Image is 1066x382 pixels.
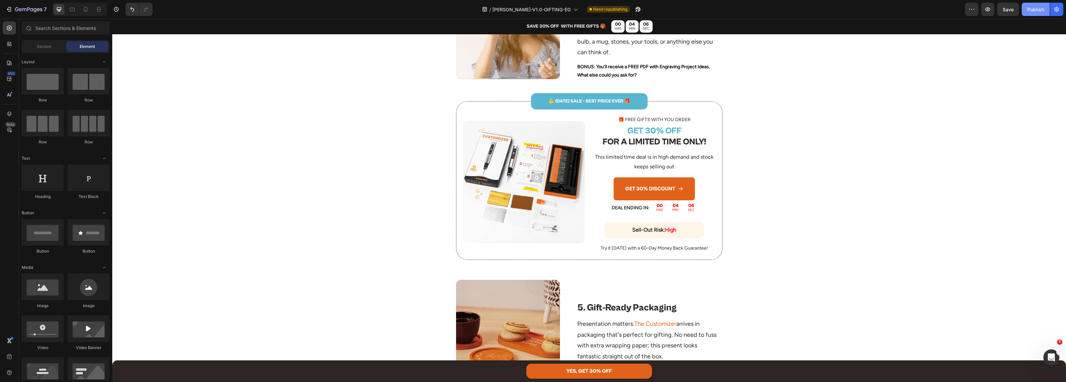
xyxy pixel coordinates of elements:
[22,210,34,216] span: Button
[22,345,64,351] div: Video
[99,57,110,67] span: Toggle open
[464,283,610,296] h2: 5. Gift-Ready Packaging
[126,3,153,16] div: Undo/Redo
[22,303,64,309] div: Image
[22,21,110,35] input: Search Sections & Elements
[560,188,566,194] p: MIN
[68,345,110,351] div: Video Banner
[22,155,30,161] span: Text
[22,194,64,200] div: Heading
[5,122,16,127] div: Beta
[22,248,64,254] div: Button
[68,303,110,309] div: Image
[513,165,563,175] p: GET 30% DISCOUNT
[481,106,603,130] h2: FOR A LIMITED TIME ONLY!
[544,184,551,190] div: 00
[22,97,64,103] div: Row
[1027,6,1044,13] div: Publish
[99,208,110,218] span: Toggle open
[499,185,537,193] p: DEAL ENDING IN:
[68,139,110,145] div: Row
[6,71,16,76] div: 450
[576,184,582,190] div: 06
[414,345,540,360] a: YES, GET 30% OFF
[593,6,627,12] span: Need republishing
[522,301,564,309] a: The Customizer
[1057,339,1062,345] span: 7
[454,348,500,357] p: YES, GET 30% OFF
[99,153,110,164] span: Toggle open
[3,3,50,16] button: 7
[482,134,603,153] p: This limited time deal is in high demand and stock keeps selling out
[1003,7,1014,12] span: Save
[112,19,1066,382] iframe: Design area
[68,248,110,254] div: Button
[344,261,448,365] img: gift-ready-packaging-customizer-engraving-pen
[997,3,1019,16] button: Save
[1022,3,1050,16] button: Publish
[419,79,535,87] p: 💪 [DATE] SALE - BEST PRICE EVER 🎁
[351,102,473,225] img: kit-culiau-customizer-engraving-pen
[493,207,591,216] p: Sell-Out Risk:
[44,5,47,13] p: 7
[465,45,598,59] strong: BONUS: You'll receive a FREE PDF with Engraving Project Ideas. What else could you ask for?
[489,6,491,13] span: /
[482,225,603,234] p: Try it [DATE] with a 60-Day Money Back Guarantee!
[419,78,535,88] div: Rich Text Editor. Editing area: main
[68,97,110,103] div: Row
[80,44,95,50] span: Element
[515,107,569,117] span: GET 30% OFF
[22,59,35,65] span: Layout
[1043,349,1059,365] iframe: Intercom live chat
[576,188,582,194] p: SEC
[99,262,110,273] span: Toggle open
[22,139,64,145] div: Row
[553,208,564,214] span: High
[37,44,51,50] span: Section
[492,6,571,13] span: [PERSON_NAME]-V1.0-GIFTING-EG
[560,184,566,190] div: 04
[465,300,610,343] p: Presentation matters. arrives in packaging that's perfect for gifting. No need to fuss with extra...
[22,265,33,271] span: Media
[544,188,551,194] p: HRS
[68,194,110,200] div: Text Block
[501,159,583,182] a: GET 30% DISCOUNT
[482,97,603,105] p: 🎁 FREE GIFTS WITH YOU ORDER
